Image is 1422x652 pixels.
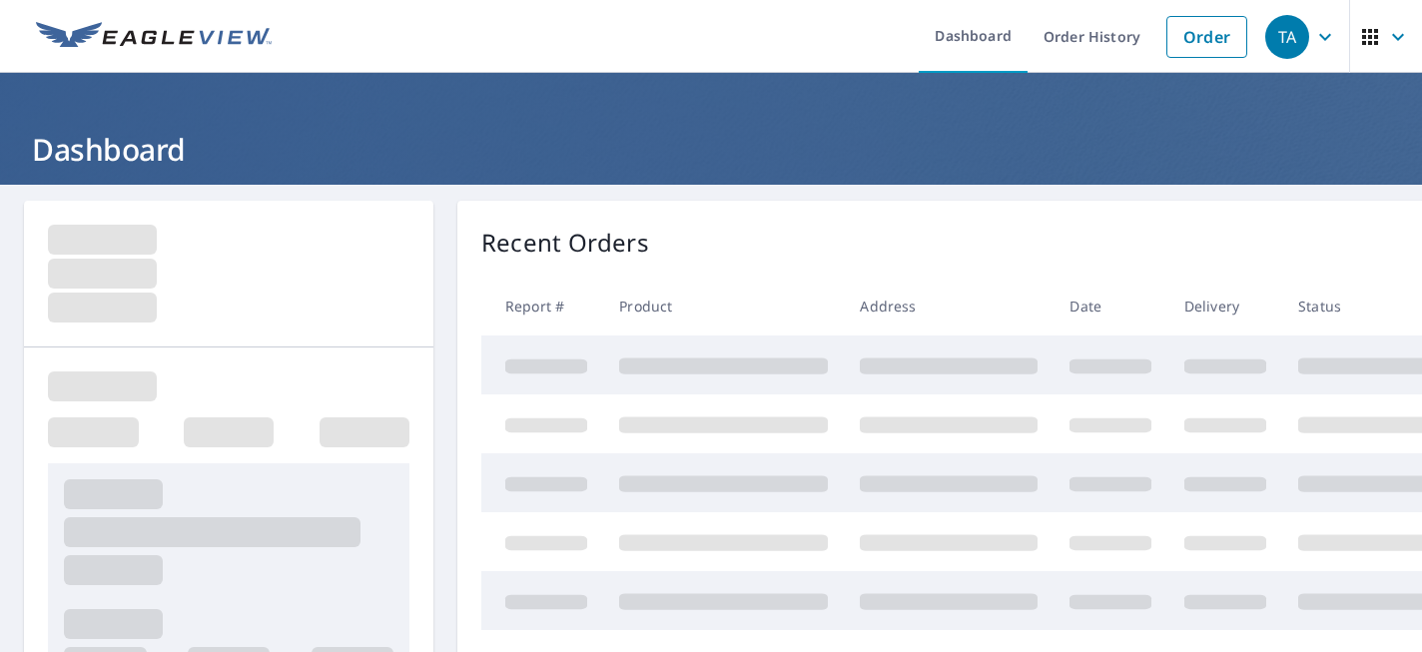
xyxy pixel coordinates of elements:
[1054,277,1167,335] th: Date
[1265,15,1309,59] div: TA
[1168,277,1282,335] th: Delivery
[481,225,649,261] p: Recent Orders
[603,277,844,335] th: Product
[36,22,272,52] img: EV Logo
[481,277,603,335] th: Report #
[1166,16,1247,58] a: Order
[844,277,1054,335] th: Address
[24,129,1398,170] h1: Dashboard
